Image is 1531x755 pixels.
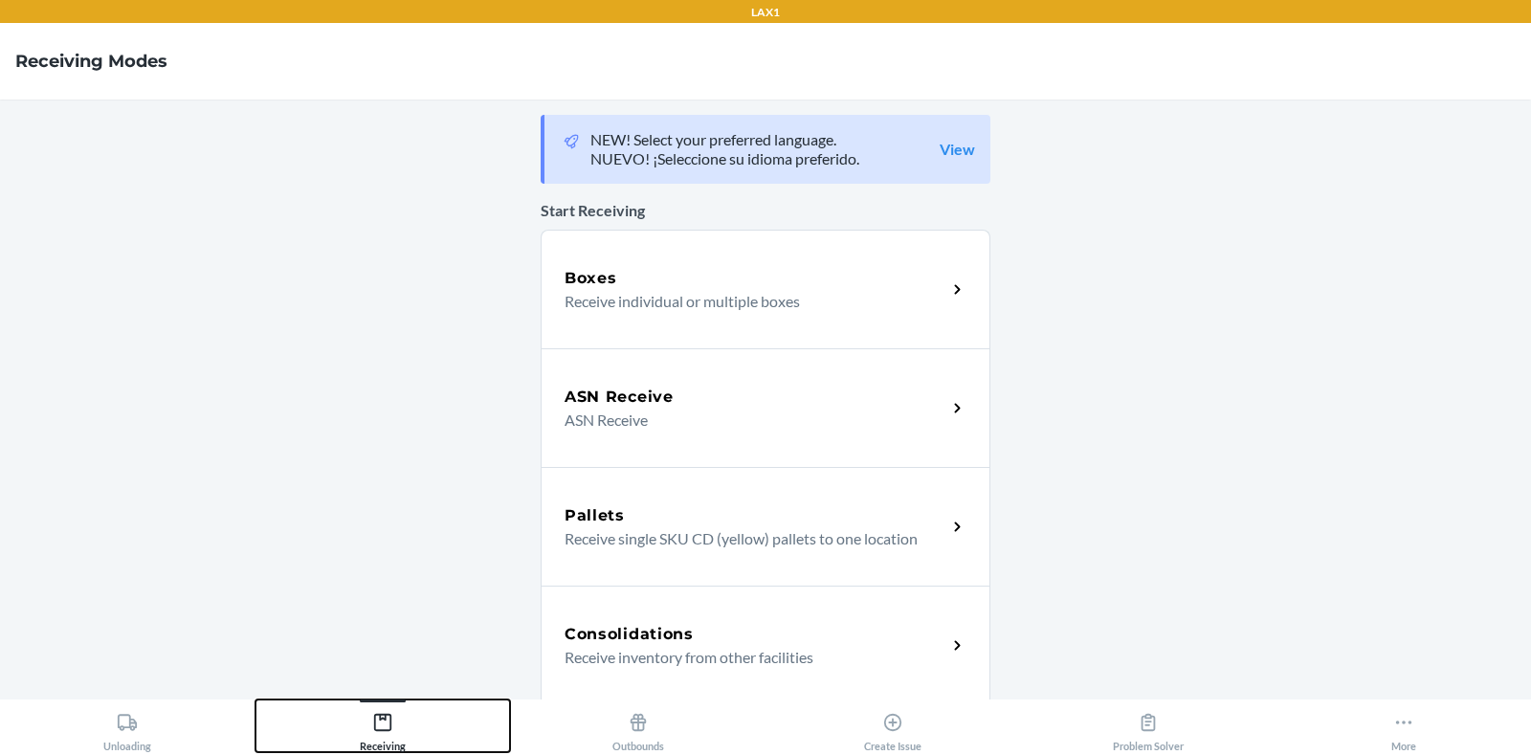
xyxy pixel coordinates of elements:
p: LAX1 [751,4,780,21]
button: More [1276,699,1531,752]
div: Outbounds [612,704,664,752]
a: PalletsReceive single SKU CD (yellow) pallets to one location [541,467,990,586]
button: Create Issue [765,699,1021,752]
h4: Receiving Modes [15,49,167,74]
div: Create Issue [864,704,921,752]
button: Problem Solver [1021,699,1276,752]
p: Receive inventory from other facilities [565,646,931,669]
button: Receiving [255,699,511,752]
a: ASN ReceiveASN Receive [541,348,990,467]
div: Receiving [360,704,406,752]
a: BoxesReceive individual or multiple boxes [541,230,990,348]
p: ASN Receive [565,409,931,432]
p: Receive individual or multiple boxes [565,290,931,313]
p: Receive single SKU CD (yellow) pallets to one location [565,527,931,550]
a: ConsolidationsReceive inventory from other facilities [541,586,990,704]
button: Outbounds [510,699,765,752]
h5: Boxes [565,267,617,290]
p: NUEVO! ¡Seleccione su idioma preferido. [590,149,859,168]
p: Start Receiving [541,199,990,222]
div: Unloading [103,704,151,752]
h5: Pallets [565,504,625,527]
div: Problem Solver [1113,704,1184,752]
div: More [1391,704,1416,752]
h5: Consolidations [565,623,694,646]
a: View [940,140,975,159]
h5: ASN Receive [565,386,674,409]
p: NEW! Select your preferred language. [590,130,859,149]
